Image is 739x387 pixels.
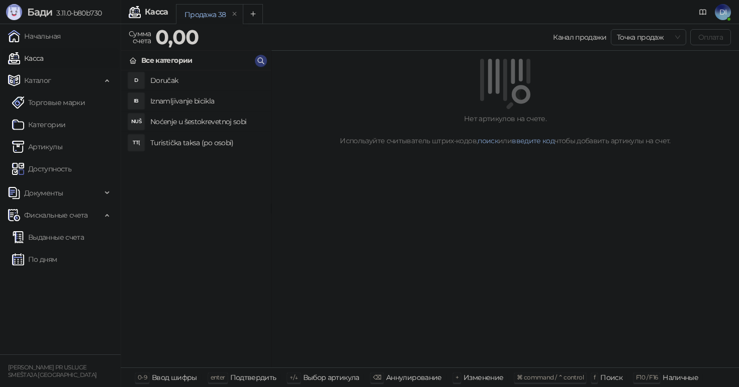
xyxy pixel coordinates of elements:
[24,205,88,225] span: Фискальные счета
[243,4,263,24] button: Add tab
[230,371,276,384] div: Подтвердить
[8,26,60,46] a: Начальная
[138,373,147,381] span: 0-9
[128,93,144,109] div: IB
[12,227,84,247] a: Выданные счета
[127,27,153,47] div: Сумма счета
[152,371,197,384] div: Ввод шифры
[12,137,62,157] a: ArtikliАртикулы
[150,72,263,88] h4: Doručak
[128,135,144,151] div: TT(
[12,115,65,135] a: Категории
[715,4,731,20] span: DI
[290,373,298,381] span: ↑/↓
[303,371,359,384] div: Выбор артикула
[121,70,271,367] div: grid
[464,371,503,384] div: Изменение
[512,136,555,145] a: введите код
[128,114,144,130] div: NUŠ
[663,371,698,384] div: Наличные
[12,159,71,179] a: Доступность
[24,70,51,90] span: Каталог
[8,48,44,68] a: Касса
[6,4,22,20] img: Logo
[594,373,595,381] span: f
[52,9,102,18] span: 3.11.0-b80b730
[145,8,168,16] div: Касса
[150,135,263,151] h4: Turistička taksa (po osobi)
[695,4,711,20] a: Документация
[617,30,680,45] span: Точка продаж
[373,373,381,381] span: ⌫
[228,10,241,19] button: remove
[24,183,63,203] span: Документы
[553,32,607,43] div: Канал продажи
[141,55,193,66] div: Все категории
[150,93,263,109] h4: Iznamljivanje bicikla
[690,29,731,45] button: Оплата
[636,373,658,381] span: F10 / F16
[386,371,442,384] div: Аннулирование
[8,364,97,378] small: [PERSON_NAME] PR USLUGE SMEŠTAJA [GEOGRAPHIC_DATA]
[284,113,727,146] div: Нет артикулов на счете. Используйте считыватель штрих-кодов, или чтобы добавить артикулы на счет.
[12,249,57,269] a: По дням
[478,136,498,145] a: поиск
[211,373,225,381] span: enter
[600,371,622,384] div: Поиск
[517,373,584,381] span: ⌘ command / ⌃ control
[12,141,24,153] img: Artikli
[150,114,263,130] h4: Noćenje u šestokrevetnoj sobi
[27,6,52,18] span: Бади
[455,373,458,381] span: +
[155,25,199,49] strong: 0,00
[128,72,144,88] div: D
[184,9,226,20] div: Продажа 38
[12,92,85,113] a: Торговые марки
